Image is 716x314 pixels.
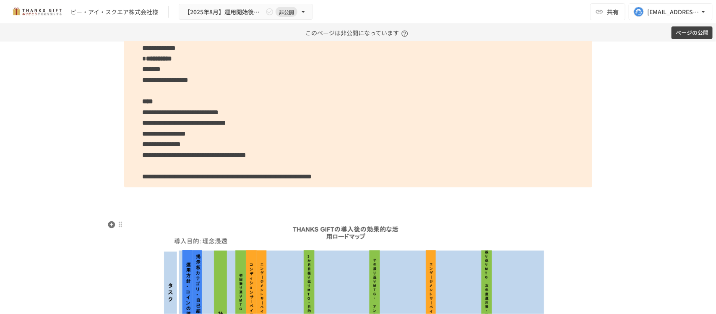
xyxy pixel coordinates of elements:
div: ピー・アイ・スクエア株式会社様 [70,8,158,16]
button: 【2025年8月】運用開始後振り返りミーティング非公開 [179,4,313,20]
button: ページの公開 [672,26,713,39]
span: 共有 [607,7,619,16]
span: 非公開 [276,8,297,16]
button: [EMAIL_ADDRESS][DOMAIN_NAME] [629,3,713,20]
p: このページは非公開になっています [305,24,411,42]
button: 共有 [590,3,625,20]
img: mMP1OxWUAhQbsRWCurg7vIHe5HqDpP7qZo7fRoNLXQh [10,5,64,18]
div: [EMAIL_ADDRESS][DOMAIN_NAME] [647,7,699,17]
span: 【2025年8月】運用開始後振り返りミーティング [184,7,264,17]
